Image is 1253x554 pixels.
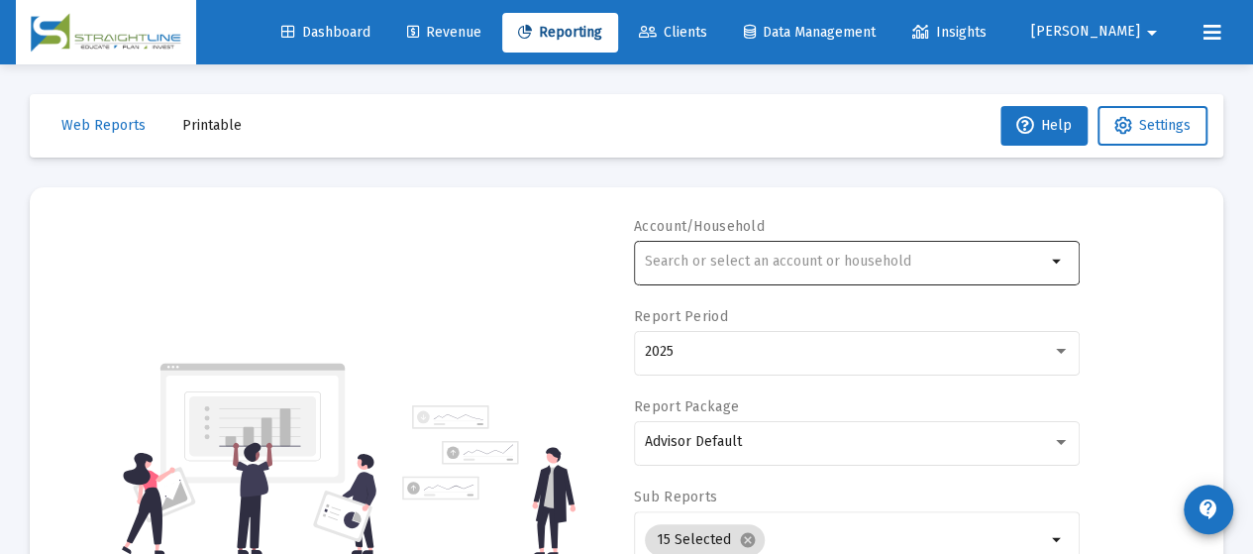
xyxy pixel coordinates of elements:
label: Sub Reports [634,489,717,505]
mat-icon: arrow_drop_down [1046,250,1070,274]
label: Account/Household [634,218,765,235]
mat-icon: cancel [739,531,757,549]
span: Advisor Default [645,433,742,450]
a: Clients [623,13,723,53]
span: Data Management [744,24,876,41]
mat-icon: arrow_drop_down [1140,13,1164,53]
span: Clients [639,24,707,41]
span: [PERSON_NAME] [1031,24,1140,41]
a: Revenue [391,13,497,53]
span: Dashboard [281,24,370,41]
button: Help [1000,106,1088,146]
span: Web Reports [61,117,146,134]
input: Search or select an account or household [645,254,1046,270]
button: Printable [166,106,258,146]
label: Report Period [634,308,728,325]
a: Reporting [502,13,618,53]
img: Dashboard [31,13,181,53]
span: Help [1016,117,1072,134]
span: Revenue [407,24,481,41]
span: Reporting [518,24,602,41]
button: Settings [1097,106,1207,146]
span: Insights [912,24,987,41]
mat-icon: contact_support [1197,498,1220,521]
button: Web Reports [46,106,161,146]
span: Printable [182,117,242,134]
button: [PERSON_NAME] [1007,12,1188,52]
span: 2025 [645,343,674,360]
mat-icon: arrow_drop_down [1046,528,1070,552]
a: Data Management [728,13,891,53]
label: Report Package [634,398,739,415]
span: Settings [1139,117,1191,134]
a: Insights [896,13,1002,53]
a: Dashboard [265,13,386,53]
